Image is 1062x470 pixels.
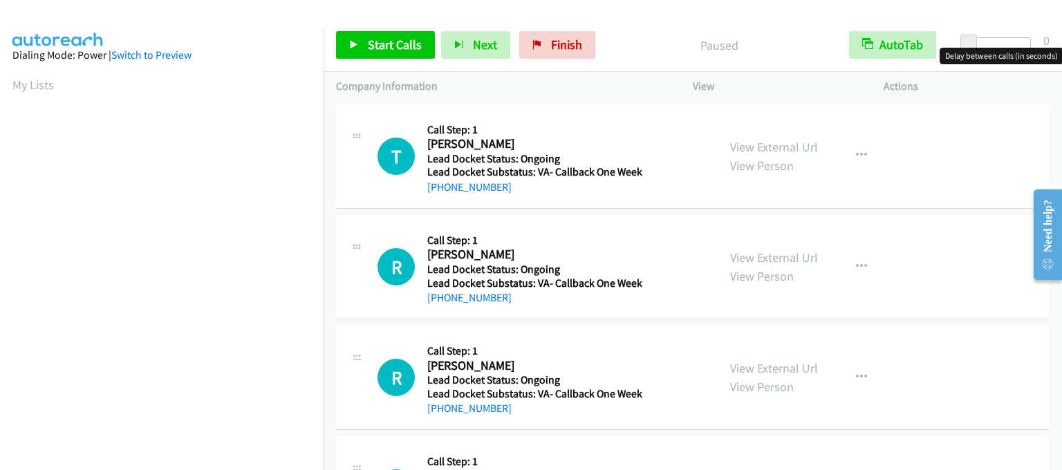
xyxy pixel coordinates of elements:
h5: Lead Docket Substatus: VA- Callback One Week [427,276,642,290]
p: View [693,78,859,95]
h5: Lead Docket Substatus: VA- Callback One Week [427,387,642,401]
p: Company Information [336,78,668,95]
h5: Lead Docket Status: Ongoing [427,263,642,276]
h5: Call Step: 1 [427,455,642,469]
h5: Call Step: 1 [427,234,642,247]
a: View External Url [730,360,818,376]
h5: Call Step: 1 [427,344,642,358]
a: My Lists [12,77,54,93]
div: The call is yet to be attempted [378,138,415,175]
a: Finish [519,31,595,59]
a: View External Url [730,250,818,265]
span: Next [473,37,497,53]
a: View Person [730,158,794,173]
h5: Call Step: 1 [427,123,642,137]
h2: [PERSON_NAME] [427,358,639,374]
a: View Person [730,268,794,284]
p: Paused [614,36,824,55]
span: Start Calls [368,37,422,53]
a: View External Url [730,139,818,155]
div: 0 [1043,31,1050,50]
h1: T [378,138,415,175]
h2: [PERSON_NAME] [427,247,639,263]
a: [PHONE_NUMBER] [427,291,512,304]
a: [PHONE_NUMBER] [427,180,512,194]
button: Next [441,31,510,59]
div: The call is yet to be attempted [378,248,415,285]
a: Switch to Preview [111,48,192,62]
h2: [PERSON_NAME] [427,136,639,152]
h5: Lead Docket Status: Ongoing [427,152,642,166]
iframe: Resource Center [1023,180,1062,290]
a: View Person [730,379,794,395]
div: The call is yet to be attempted [378,359,415,396]
h1: R [378,248,415,285]
a: [PHONE_NUMBER] [427,402,512,415]
p: Actions [884,78,1050,95]
h1: R [378,359,415,396]
div: Dialing Mode: Power | [12,47,311,64]
button: AutoTab [849,31,936,59]
h5: Lead Docket Substatus: VA- Callback One Week [427,165,642,179]
span: Finish [551,37,582,53]
h5: Lead Docket Status: Ongoing [427,373,642,387]
a: Start Calls [336,31,435,59]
